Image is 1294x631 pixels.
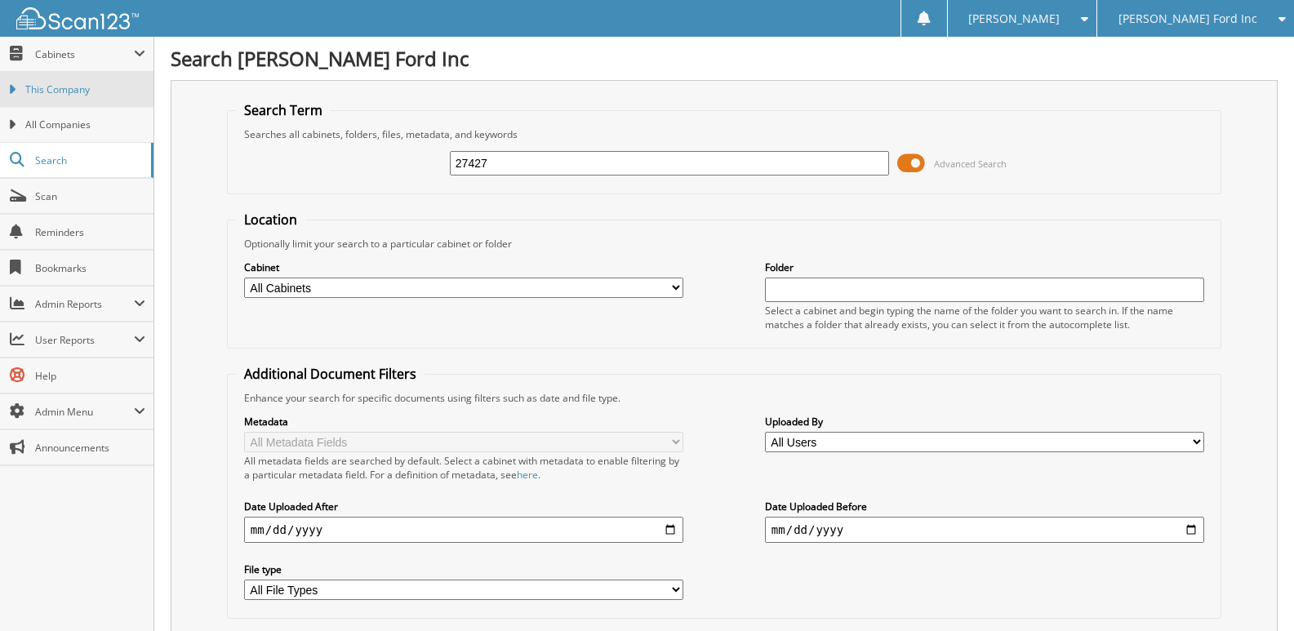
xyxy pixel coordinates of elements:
[35,261,145,275] span: Bookmarks
[35,225,145,239] span: Reminders
[765,304,1204,331] div: Select a cabinet and begin typing the name of the folder you want to search in. If the name match...
[35,47,134,61] span: Cabinets
[244,260,683,274] label: Cabinet
[1212,553,1294,631] iframe: Chat Widget
[236,211,305,229] legend: Location
[934,158,1007,170] span: Advanced Search
[244,562,683,576] label: File type
[236,365,425,383] legend: Additional Document Filters
[765,260,1204,274] label: Folder
[765,500,1204,513] label: Date Uploaded Before
[171,45,1278,72] h1: Search [PERSON_NAME] Ford Inc
[35,405,134,419] span: Admin Menu
[244,500,683,513] label: Date Uploaded After
[35,189,145,203] span: Scan
[765,517,1204,543] input: end
[244,454,683,482] div: All metadata fields are searched by default. Select a cabinet with metadata to enable filtering b...
[1118,14,1257,24] span: [PERSON_NAME] Ford Inc
[16,7,139,29] img: scan123-logo-white.svg
[35,369,145,383] span: Help
[35,297,134,311] span: Admin Reports
[35,441,145,455] span: Announcements
[236,127,1212,141] div: Searches all cabinets, folders, files, metadata, and keywords
[236,101,331,119] legend: Search Term
[35,153,143,167] span: Search
[244,415,683,429] label: Metadata
[244,517,683,543] input: start
[236,237,1212,251] div: Optionally limit your search to a particular cabinet or folder
[765,415,1204,429] label: Uploaded By
[25,82,145,97] span: This Company
[25,118,145,132] span: All Companies
[35,333,134,347] span: User Reports
[236,391,1212,405] div: Enhance your search for specific documents using filters such as date and file type.
[968,14,1060,24] span: [PERSON_NAME]
[517,468,538,482] a: here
